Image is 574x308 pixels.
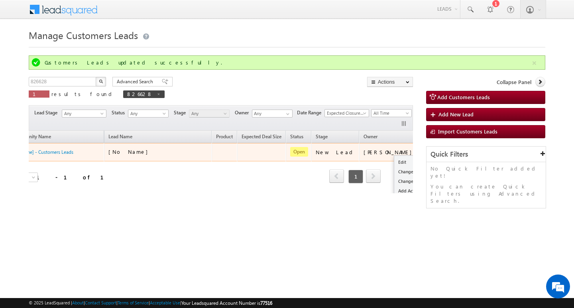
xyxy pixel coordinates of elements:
span: 1 [348,170,363,183]
span: 77516 [260,300,272,306]
span: Status [112,109,128,116]
div: New Lead [316,149,356,156]
span: Manage Customers Leads [29,29,138,41]
a: All Time [371,109,412,117]
a: Show All Items [282,110,292,118]
a: prev [329,170,344,183]
a: Terms of Service [118,300,149,305]
span: Your Leadsquared Account Number is [181,300,272,306]
a: Any [62,110,106,118]
span: Date Range [297,109,324,116]
img: Search [99,79,103,83]
span: [No Name] [108,148,152,155]
img: d_60004797649_company_0_60004797649 [14,42,33,52]
span: Open [290,147,308,157]
a: Expected Deal Size [238,132,285,143]
a: Expected Closure Date [324,109,369,117]
span: Any [128,110,166,117]
span: Expected Deal Size [242,133,281,139]
span: Lead Name [104,132,136,143]
span: 826628 [127,90,153,97]
span: Stage [316,133,328,139]
span: Any [189,110,227,117]
p: No Quick Filter added yet! [431,165,542,179]
span: Owner [235,109,252,116]
input: Type to Search [252,110,293,118]
span: results found [51,90,115,97]
a: About [72,300,84,305]
span: All Time [372,110,409,117]
div: Chat with us now [41,42,134,52]
a: Any [189,110,230,118]
a: Add Activity [394,186,434,196]
span: Expected Closure Date [325,110,366,117]
a: Change Owner [394,167,434,177]
div: Minimize live chat window [131,4,150,23]
span: Add New Lead [438,111,474,118]
a: Status [286,132,307,143]
a: Edit [394,157,434,167]
div: [PERSON_NAME] [364,149,416,156]
a: Change Stage [394,177,434,186]
a: Contact Support [85,300,116,305]
a: [No Name] - Customers Leads [11,149,73,155]
a: next [366,170,381,183]
div: 1 - 1 of 1 [36,173,113,182]
em: Start Chat [108,245,145,256]
span: Any [62,110,104,117]
a: Acceptable Use [150,300,180,305]
button: Actions [367,77,413,87]
div: Customers Leads updated successfully. [45,59,531,66]
span: Advanced Search [117,78,155,85]
a: Any [128,110,169,118]
span: Product [216,133,233,139]
span: Collapse Panel [497,78,531,86]
span: Import Customers Leads [438,128,497,135]
a: Opportunity Name [7,132,55,143]
a: Stage [312,132,332,143]
span: Stage [174,109,189,116]
div: Quick Filters [427,147,546,162]
span: © 2025 LeadSquared | | | | | [29,299,272,307]
p: You can create Quick Filters using Advanced Search. [431,183,542,204]
textarea: Type your message and hit 'Enter' [10,74,145,239]
span: Lead Stage [34,109,61,116]
span: Add Customers Leads [437,94,490,100]
span: 1 [33,90,45,97]
span: Owner [364,133,377,139]
span: Opportunity Name [11,133,51,139]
